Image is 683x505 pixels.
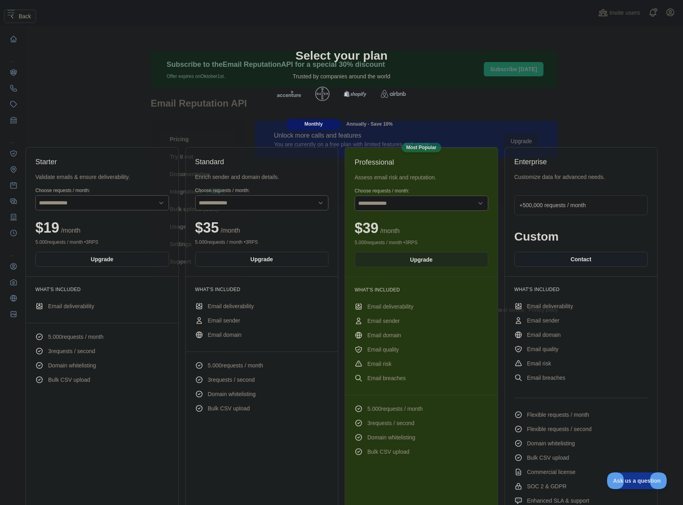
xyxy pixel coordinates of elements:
span: +500,000 requests / month [520,202,586,208]
div: Customize data for advanced needs. [514,173,648,181]
div: Enrich sender and domain details. [195,173,329,181]
label: Choose requests / month: [355,188,488,194]
iframe: Toggle Customer Support [607,472,667,489]
div: Assess email risk and reputation. [355,173,488,181]
h2: Professional [355,157,488,167]
label: Choose requests / month: [195,187,329,194]
h2: Standard [195,157,329,167]
h2: Enterprise [514,157,648,167]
